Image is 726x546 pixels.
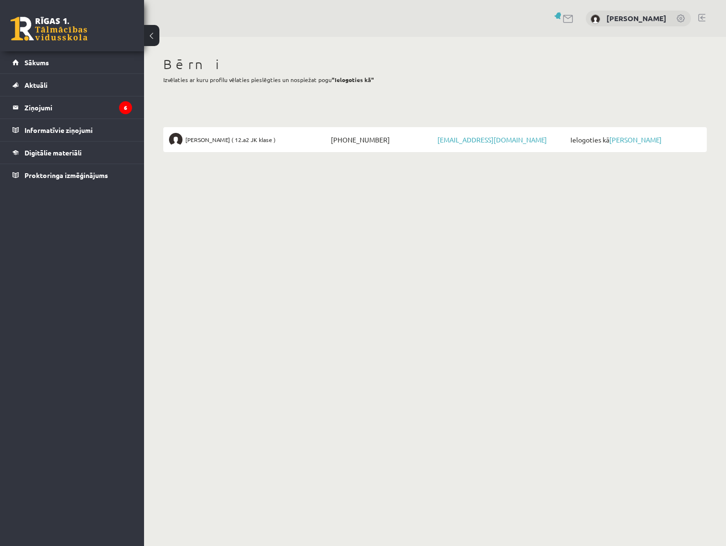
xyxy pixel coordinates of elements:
[609,135,662,144] a: [PERSON_NAME]
[12,119,132,141] a: Informatīvie ziņojumi
[24,96,132,119] legend: Ziņojumi
[24,58,49,67] span: Sākums
[328,133,435,146] span: [PHONE_NUMBER]
[169,133,182,146] img: Rebeka Trofimova
[163,56,707,72] h1: Bērni
[12,51,132,73] a: Sākums
[163,75,707,84] p: Izvēlaties ar kuru profilu vēlaties pieslēgties un nospiežat pogu
[332,76,374,83] b: "Ielogoties kā"
[24,148,82,157] span: Digitālie materiāli
[12,96,132,119] a: Ziņojumi6
[11,17,87,41] a: Rīgas 1. Tālmācības vidusskola
[12,164,132,186] a: Proktoringa izmēģinājums
[437,135,547,144] a: [EMAIL_ADDRESS][DOMAIN_NAME]
[24,119,132,141] legend: Informatīvie ziņojumi
[606,13,666,23] a: [PERSON_NAME]
[119,101,132,114] i: 6
[24,81,48,89] span: Aktuāli
[591,14,600,24] img: Igors Trofimovs
[12,74,132,96] a: Aktuāli
[185,133,276,146] span: [PERSON_NAME] ( 12.a2 JK klase )
[568,133,701,146] span: Ielogoties kā
[24,171,108,179] span: Proktoringa izmēģinājums
[12,142,132,164] a: Digitālie materiāli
